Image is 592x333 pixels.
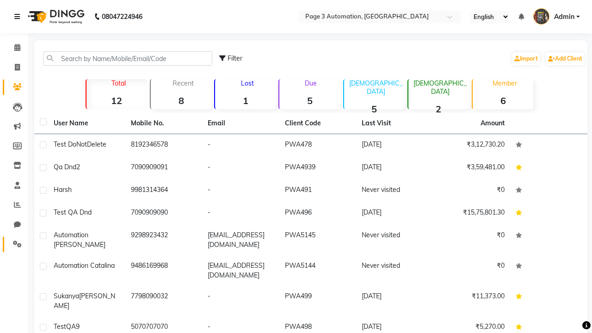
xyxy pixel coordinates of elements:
span: QA9 [66,322,80,331]
span: Test DoNotDelete [54,140,106,148]
td: [DATE] [356,134,433,157]
th: Last Visit [356,113,433,134]
span: Automation Catalina [54,261,115,270]
strong: 12 [86,95,147,106]
p: [DEMOGRAPHIC_DATA] [412,79,469,96]
td: - [202,179,279,202]
img: logo [24,4,87,30]
strong: 5 [279,95,340,106]
td: ₹0 [433,225,511,255]
th: User Name [48,113,125,134]
td: - [202,202,279,225]
span: Filter [228,54,242,62]
td: [DATE] [356,286,433,316]
td: PWA5145 [279,225,357,255]
img: Admin [533,8,549,25]
td: PWA496 [279,202,357,225]
p: [DEMOGRAPHIC_DATA] [348,79,405,96]
td: Never visited [356,179,433,202]
span: Admin [554,12,574,22]
th: Mobile No. [125,113,203,134]
input: Search by Name/Mobile/Email/Code [43,51,212,66]
a: Import [512,52,540,65]
td: 7798090032 [125,286,203,316]
p: Recent [154,79,211,87]
td: ₹3,59,481.00 [433,157,511,179]
span: Automation [PERSON_NAME] [54,231,105,249]
p: Member [476,79,533,87]
td: ₹15,75,801.30 [433,202,511,225]
td: [EMAIL_ADDRESS][DOMAIN_NAME] [202,255,279,286]
th: Email [202,113,279,134]
strong: 5 [344,103,405,115]
th: Client Code [279,113,357,134]
span: Qa Dnd2 [54,163,80,171]
p: Total [90,79,147,87]
td: 9981314364 [125,179,203,202]
strong: 6 [473,95,533,106]
a: Add Client [546,52,585,65]
td: [DATE] [356,157,433,179]
strong: 1 [215,95,276,106]
td: ₹3,12,730.20 [433,134,511,157]
strong: 2 [408,103,469,115]
td: 8192346578 [125,134,203,157]
td: 7090909091 [125,157,203,179]
td: ₹0 [433,179,511,202]
td: PWA478 [279,134,357,157]
td: PWA499 [279,286,357,316]
span: Sukanya [54,292,79,300]
td: 7090909090 [125,202,203,225]
td: 9486169968 [125,255,203,286]
b: 08047224946 [102,4,142,30]
p: Due [281,79,340,87]
th: Amount [475,113,510,134]
td: 9298923432 [125,225,203,255]
span: [PERSON_NAME] [54,292,115,310]
span: Harsh [54,185,72,194]
td: [DATE] [356,202,433,225]
span: Test [54,322,66,331]
span: Test QA Dnd [54,208,92,216]
p: Lost [219,79,276,87]
td: PWA491 [279,179,357,202]
td: - [202,134,279,157]
td: [EMAIL_ADDRESS][DOMAIN_NAME] [202,225,279,255]
td: Never visited [356,225,433,255]
td: - [202,157,279,179]
td: ₹11,373.00 [433,286,511,316]
td: - [202,286,279,316]
td: ₹0 [433,255,511,286]
td: PWA4939 [279,157,357,179]
td: Never visited [356,255,433,286]
strong: 8 [151,95,211,106]
td: PWA5144 [279,255,357,286]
